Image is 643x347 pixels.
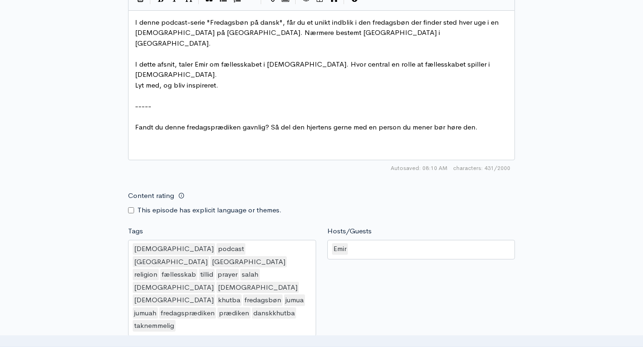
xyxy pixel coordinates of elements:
[453,164,510,172] span: 431/2000
[332,243,348,255] div: Emir
[160,269,197,280] div: fællesskab
[391,164,447,172] span: Autosaved: 08:10 AM
[128,186,174,205] label: Content rating
[159,307,216,319] div: fredagsprædiken
[216,269,239,280] div: prayer
[128,226,143,237] label: Tags
[284,294,305,306] div: jumua
[135,102,151,110] span: -----
[135,122,478,131] span: Fandt du denne fredagsprædiken gavnlig? Så del den hjertens gerne med en person du mener bør høre...
[217,307,250,319] div: prædiken
[135,81,218,89] span: Lyt med, og bliv inspireret.
[133,294,215,306] div: [DEMOGRAPHIC_DATA]
[135,60,492,79] span: I dette afsnit, taler Emir om fællesskabet i [DEMOGRAPHIC_DATA]. Hvor central en rolle at fælless...
[217,282,299,293] div: [DEMOGRAPHIC_DATA]
[133,320,176,332] div: taknemmelig
[133,269,159,280] div: religion
[133,307,158,319] div: jumuah
[327,226,372,237] label: Hosts/Guests
[135,18,501,48] span: I denne podcast-serie "Fredagsbøn på dansk", får du et unikt indblik i den fredagsbøn der finder ...
[210,256,287,268] div: [GEOGRAPHIC_DATA]
[217,243,245,255] div: podcast
[243,294,283,306] div: fredagsbøn
[199,269,215,280] div: tillid
[133,282,215,293] div: [DEMOGRAPHIC_DATA]
[217,294,242,306] div: khutba
[133,243,215,255] div: [DEMOGRAPHIC_DATA]
[240,269,260,280] div: salah
[137,205,282,216] label: This episode has explicit language or themes.
[252,307,296,319] div: danskkhutba
[133,256,209,268] div: [GEOGRAPHIC_DATA]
